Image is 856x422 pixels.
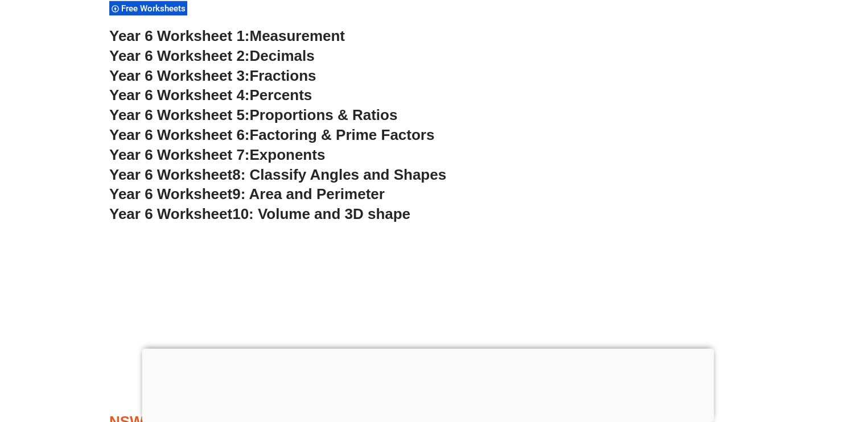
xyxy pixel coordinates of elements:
[250,146,326,163] span: Exponents
[109,106,250,123] span: Year 6 Worksheet 5:
[250,27,345,44] span: Measurement
[232,185,385,202] span: 9: Area and Perimeter
[109,1,187,16] div: Free Worksheets
[109,166,446,183] a: Year 6 Worksheet8: Classify Angles and Shapes
[109,47,315,64] a: Year 6 Worksheet 2:Decimals
[142,349,714,419] iframe: Advertisement
[232,205,410,222] span: 10: Volume and 3D shape
[109,205,232,222] span: Year 6 Worksheet
[109,67,250,84] span: Year 6 Worksheet 3:
[109,47,250,64] span: Year 6 Worksheet 2:
[109,67,316,84] a: Year 6 Worksheet 3:Fractions
[109,146,325,163] a: Year 6 Worksheet 7:Exponents
[250,47,315,64] span: Decimals
[232,166,446,183] span: 8: Classify Angles and Shapes
[109,185,232,202] span: Year 6 Worksheet
[87,235,769,395] iframe: Advertisement
[109,126,434,143] a: Year 6 Worksheet 6:Factoring & Prime Factors
[109,27,345,44] a: Year 6 Worksheet 1:Measurement
[661,293,856,422] iframe: Chat Widget
[109,27,250,44] span: Year 6 Worksheet 1:
[109,86,250,104] span: Year 6 Worksheet 4:
[109,146,250,163] span: Year 6 Worksheet 7:
[250,86,312,104] span: Percents
[250,67,316,84] span: Fractions
[109,106,397,123] a: Year 6 Worksheet 5:Proportions & Ratios
[109,205,410,222] a: Year 6 Worksheet10: Volume and 3D shape
[121,3,189,14] span: Free Worksheets
[109,166,232,183] span: Year 6 Worksheet
[250,106,398,123] span: Proportions & Ratios
[109,185,385,202] a: Year 6 Worksheet9: Area and Perimeter
[109,86,312,104] a: Year 6 Worksheet 4:Percents
[109,126,250,143] span: Year 6 Worksheet 6:
[250,126,435,143] span: Factoring & Prime Factors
